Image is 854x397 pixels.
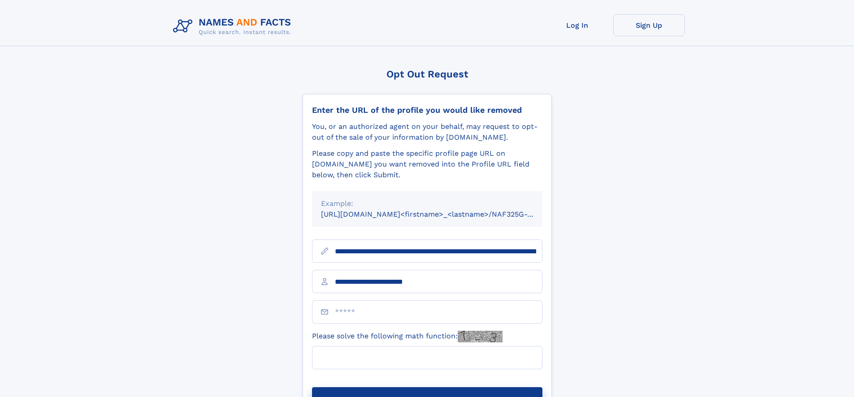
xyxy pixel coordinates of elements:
[613,14,685,36] a: Sign Up
[542,14,613,36] a: Log In
[312,121,542,143] div: You, or an authorized agent on your behalf, may request to opt-out of the sale of your informatio...
[169,14,299,38] img: Logo Names and Facts
[312,105,542,115] div: Enter the URL of the profile you would like removed
[312,148,542,180] div: Please copy and paste the specific profile page URL on [DOMAIN_NAME] you want removed into the Pr...
[321,210,559,218] small: [URL][DOMAIN_NAME]<firstname>_<lastname>/NAF325G-xxxxxxxx
[303,68,552,80] div: Opt Out Request
[312,331,503,342] label: Please solve the following math function:
[321,198,533,209] div: Example:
